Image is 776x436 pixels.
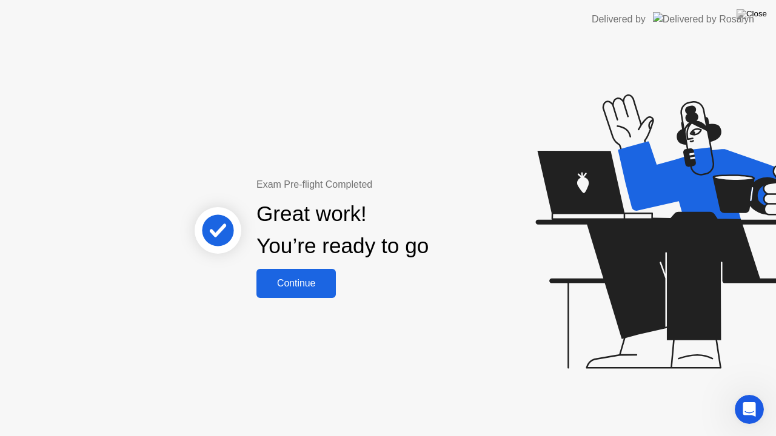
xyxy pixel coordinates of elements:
div: Exam Pre-flight Completed [256,177,507,192]
img: Delivered by Rosalyn [653,12,754,26]
iframe: Intercom live chat [735,395,764,424]
div: Continue [260,278,332,289]
div: Close [387,5,409,27]
div: Great work! You’re ready to go [256,198,429,262]
button: Continue [256,269,336,298]
button: go back [8,5,31,28]
img: Close [737,9,767,19]
div: Delivered by [592,12,646,27]
button: Collapse window [364,5,387,28]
